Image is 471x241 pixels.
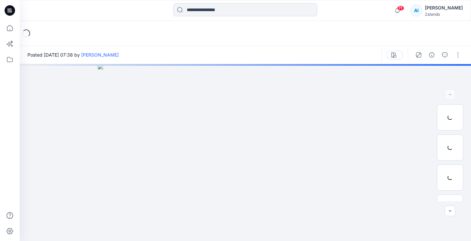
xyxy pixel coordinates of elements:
button: Details [427,50,437,60]
span: Posted [DATE] 07:38 by [27,51,119,58]
div: [PERSON_NAME] [425,4,463,12]
a: [PERSON_NAME] [81,52,119,58]
div: Zalando [425,12,463,17]
img: eyJhbGciOiJIUzI1NiIsImtpZCI6IjAiLCJzbHQiOiJzZXMiLCJ0eXAiOiJKV1QifQ.eyJkYXRhIjp7InR5cGUiOiJzdG9yYW... [98,64,393,241]
span: 71 [397,6,404,11]
div: AI [410,5,422,16]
